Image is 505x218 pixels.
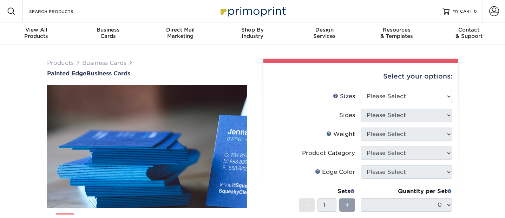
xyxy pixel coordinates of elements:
[72,22,144,45] a: BusinessCards
[217,4,288,19] img: Primoprint
[289,22,361,45] a: DesignServices
[433,22,505,45] a: Contact& Support
[289,27,361,33] span: Design
[144,22,216,45] a: Direct MailMarketing
[315,168,355,176] div: Edge Color
[299,187,355,196] div: Sets
[216,27,288,33] span: Shop By
[302,149,355,157] div: Product Category
[345,200,349,210] span: +
[361,27,433,33] span: Resources
[326,130,355,138] div: Weight
[433,27,505,33] span: Contact
[47,70,247,77] h1: Business Cards
[305,200,308,210] span: -
[474,9,477,14] span: 0
[72,27,144,39] div: Cards
[144,27,216,39] div: Marketing
[72,27,144,33] span: Business
[216,27,288,39] div: Industry
[144,27,216,33] span: Direct Mail
[47,70,247,77] a: Painted EdgeBusiness Cards
[452,8,472,14] span: MY CART
[333,92,355,101] div: Sizes
[269,63,452,90] div: Select your options:
[82,60,126,66] a: Business Cards
[47,70,86,77] span: Painted Edge
[361,187,452,196] div: Quantity per Set
[361,27,433,39] div: & Templates
[47,60,74,66] a: Products
[28,7,97,15] input: SEARCH PRODUCTS.....
[289,27,361,39] div: Services
[433,27,505,39] div: & Support
[361,22,433,45] a: Resources& Templates
[216,22,288,45] a: Shop ByIndustry
[339,111,355,120] div: Sides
